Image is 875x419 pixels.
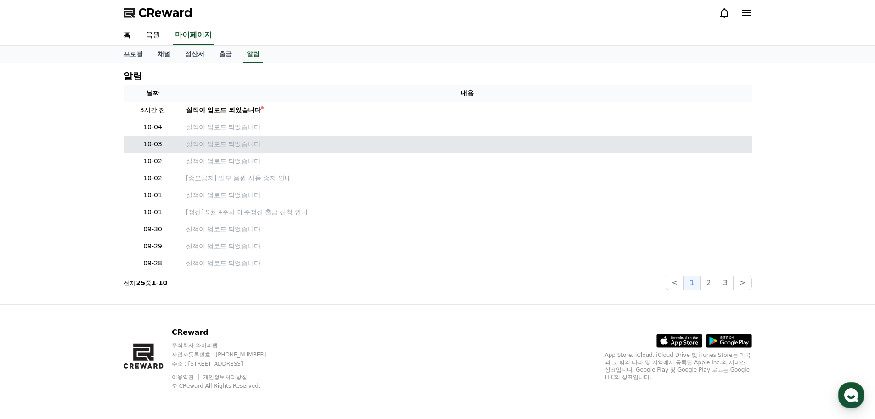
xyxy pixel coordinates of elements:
[173,26,214,45] a: 마이페이지
[172,327,284,338] p: CReward
[684,276,700,290] button: 1
[182,85,752,102] th: 내용
[186,207,748,217] a: [정산] 9월 4주차 매주정산 출금 신청 안내
[116,26,138,45] a: 홈
[119,292,176,315] a: 설정
[152,279,156,287] strong: 1
[172,342,284,349] p: 주식회사 와이피랩
[3,292,61,315] a: 홈
[127,105,179,115] p: 3시간 전
[127,258,179,268] p: 09-28
[124,71,142,81] h4: 알림
[150,46,178,63] a: 채널
[178,46,212,63] a: 정산서
[127,207,179,217] p: 10-01
[61,292,119,315] a: 대화
[186,173,748,183] a: [중요공지] 일부 음원 사용 중지 안내
[186,190,748,200] a: 실적이 업로드 되었습니다
[203,374,247,380] a: 개인정보처리방침
[127,139,179,149] p: 10-03
[127,156,179,166] p: 10-02
[116,46,150,63] a: 프로필
[124,6,192,20] a: CReward
[138,6,192,20] span: CReward
[212,46,239,63] a: 출금
[127,173,179,183] p: 10-02
[138,26,168,45] a: 음원
[186,241,748,251] a: 실적이 업로드 되었습니다
[666,276,683,290] button: <
[243,46,263,63] a: 알림
[186,224,748,234] a: 실적이 업로드 되었습니다
[700,276,717,290] button: 2
[127,241,179,251] p: 09-29
[186,122,748,132] a: 실적이 업로드 되었습니다
[717,276,734,290] button: 3
[172,382,284,390] p: © CReward All Rights Reserved.
[172,374,201,380] a: 이용약관
[172,351,284,358] p: 사업자등록번호 : [PHONE_NUMBER]
[127,190,179,200] p: 10-01
[158,279,167,287] strong: 10
[186,258,748,268] a: 실적이 업로드 되었습니다
[29,305,34,313] span: 홈
[172,360,284,367] p: 주소 : [STREET_ADDRESS]
[136,279,145,287] strong: 25
[127,122,179,132] p: 10-04
[186,139,748,149] a: 실적이 업로드 되었습니다
[186,156,748,166] a: 실적이 업로드 되었습니다
[124,278,168,287] p: 전체 중 -
[186,105,748,115] a: 실적이 업로드 되었습니다
[605,351,752,381] p: App Store, iCloud, iCloud Drive 및 iTunes Store는 미국과 그 밖의 나라 및 지역에서 등록된 Apple Inc.의 서비스 상표입니다. Goo...
[84,306,95,313] span: 대화
[127,224,179,234] p: 09-30
[186,105,261,115] div: 실적이 업로드 되었습니다
[142,305,153,313] span: 설정
[124,85,182,102] th: 날짜
[734,276,751,290] button: >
